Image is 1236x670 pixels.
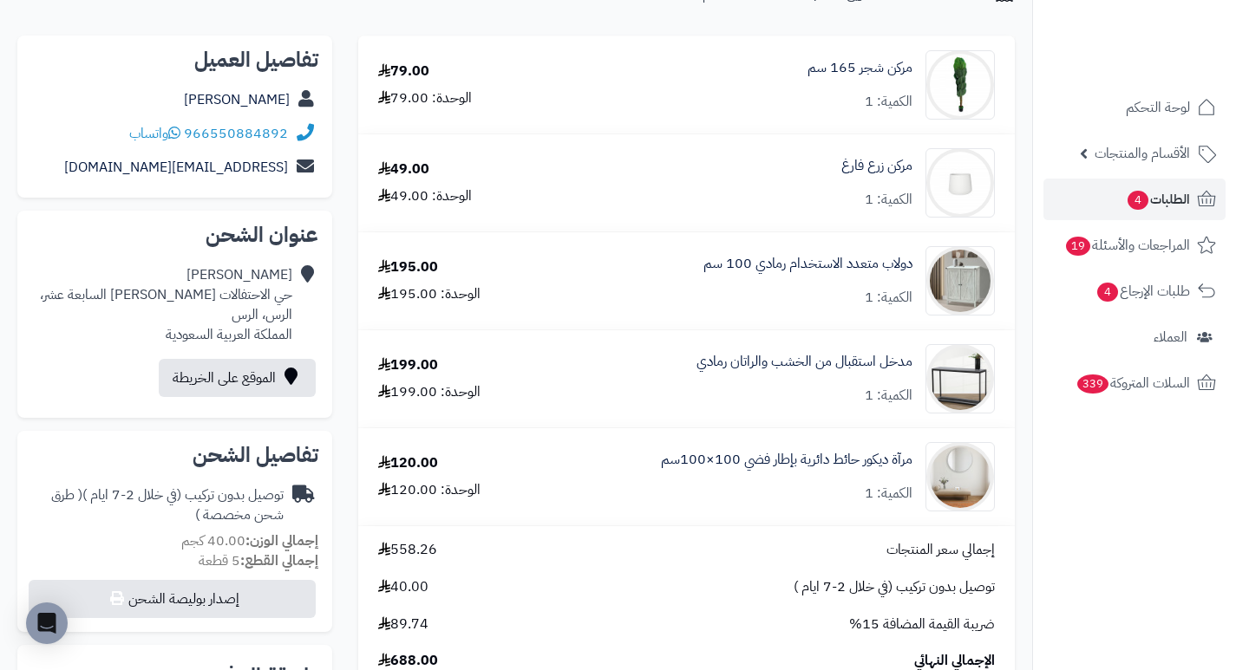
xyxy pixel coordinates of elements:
div: الوحدة: 49.00 [378,186,472,206]
a: المراجعات والأسئلة19 [1043,224,1226,266]
img: 1751871935-1-90x90.jpg [926,344,994,413]
div: Open Intercom Messenger [26,602,68,644]
a: [PERSON_NAME] [184,89,290,110]
a: مركن شجر 165 سم [808,58,912,78]
button: إصدار بوليصة الشحن [29,580,316,618]
a: العملاء [1043,316,1226,358]
span: 558.26 [378,540,437,560]
span: العملاء [1154,325,1187,349]
div: الوحدة: 79.00 [378,88,472,108]
span: الأقسام والمنتجات [1095,141,1190,166]
img: 1750504737-220605010581-90x90.jpg [926,246,994,315]
img: 1727538523-110308010441-90x90.jpg [926,148,994,218]
div: الكمية: 1 [865,190,912,210]
div: الوحدة: 195.00 [378,284,481,304]
div: 49.00 [378,159,429,179]
div: الوحدة: 120.00 [378,480,481,500]
h2: تفاصيل الشحن [31,445,318,465]
a: الموقع على الخريطة [159,359,316,397]
a: السلات المتروكة339 [1043,362,1226,404]
div: الكمية: 1 [865,288,912,308]
div: 79.00 [378,62,429,81]
img: logo-2.png [1118,23,1220,59]
span: ضريبة القيمة المضافة 15% [849,615,995,634]
div: 120.00 [378,453,438,473]
span: 339 [1076,374,1109,394]
a: لوحة التحكم [1043,87,1226,128]
span: الطلبات [1126,187,1190,211]
small: 5 قطعة [199,550,318,571]
div: الكمية: 1 [865,92,912,112]
div: 199.00 [378,355,438,375]
a: مرآة ديكور حائط دائرية بإطار فضي 100×100سم [661,450,912,470]
span: 89.74 [378,615,428,634]
a: [EMAIL_ADDRESS][DOMAIN_NAME] [64,157,288,178]
a: واتساب [129,123,180,144]
div: توصيل بدون تركيب (في خلال 2-7 ايام ) [31,485,284,525]
div: 195.00 [378,257,438,277]
div: الكمية: 1 [865,386,912,406]
a: مركن زرع فارغ [841,156,912,176]
span: إجمالي سعر المنتجات [886,540,995,560]
a: 966550884892 [184,123,288,144]
span: 4 [1096,282,1119,302]
div: الكمية: 1 [865,484,912,504]
span: السلات المتروكة [1076,371,1190,395]
a: طلبات الإرجاع4 [1043,270,1226,312]
small: 40.00 كجم [181,530,318,551]
a: الطلبات4 [1043,179,1226,220]
span: 19 [1065,236,1091,257]
strong: إجمالي القطع: [240,550,318,571]
span: المراجعات والأسئلة [1064,233,1190,257]
span: طلبات الإرجاع [1095,279,1190,303]
h2: عنوان الشحن [31,224,318,245]
div: [PERSON_NAME] حي الاحتفالات [PERSON_NAME] السابعة عشر، الرس، الرس المملكة العربية السعودية [40,265,292,344]
a: دولاب متعدد الاستخدام رمادي 100 سم [703,254,912,274]
strong: إجمالي الوزن: [245,530,318,551]
img: 1753785297-1-90x90.jpg [926,442,994,511]
span: لوحة التحكم [1126,95,1190,120]
span: ( طرق شحن مخصصة ) [51,485,284,525]
span: 4 [1127,190,1149,211]
div: الوحدة: 199.00 [378,382,481,402]
span: توصيل بدون تركيب (في خلال 2-7 ايام ) [794,577,995,597]
span: 40.00 [378,577,428,597]
img: 1695627312-5234523453-90x90.jpg [926,50,994,120]
h2: تفاصيل العميل [31,49,318,70]
a: مدخل استقبال من الخشب والراتان رمادي [696,352,912,372]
